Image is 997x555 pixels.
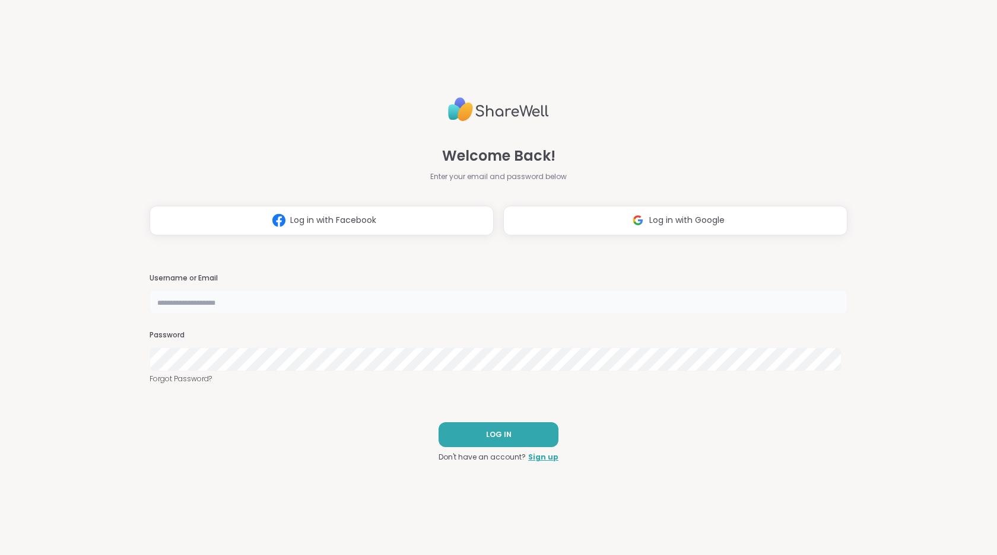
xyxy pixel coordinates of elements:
[503,206,847,235] button: Log in with Google
[439,452,526,462] span: Don't have an account?
[486,429,512,440] span: LOG IN
[430,171,567,182] span: Enter your email and password below
[150,330,847,340] h3: Password
[649,214,725,227] span: Log in with Google
[290,214,376,227] span: Log in with Facebook
[150,206,494,235] button: Log in with Facebook
[150,273,847,283] h3: Username or Email
[528,452,558,462] a: Sign up
[627,209,649,231] img: ShareWell Logomark
[439,422,558,447] button: LOG IN
[150,374,847,384] a: Forgot Password?
[442,145,555,167] span: Welcome Back!
[448,92,549,126] img: ShareWell Logo
[268,209,290,231] img: ShareWell Logomark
